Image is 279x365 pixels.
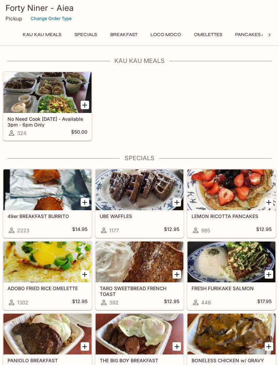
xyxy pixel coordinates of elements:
[81,342,89,351] button: Add PANIOLO BREAKFAST
[17,130,27,136] span: 324
[265,270,273,279] button: Add FRESH FURIKAKE SALMON
[265,198,273,206] button: Add LEMON RICOTTA PANCAKES
[173,198,181,206] button: Add UBE WAFFLES
[257,298,272,306] h5: $17.95
[72,226,87,234] h5: $14.95
[192,358,272,363] h5: BONELESS CHICKEN w/ GRAVY
[96,314,184,354] div: THE BIG BOY BREAKFAST
[201,227,210,234] span: 985
[95,169,184,238] a: UBE WAFFLES1177$12.95
[7,213,87,219] h5: 49er BREAKFAST BURRITO
[3,72,92,113] div: No Need Cook Today - Available 3pm - 6pm Only
[81,198,89,206] button: Add 49er BREAKFAST BURRITO
[109,299,118,306] span: 392
[100,358,180,363] h5: THE BIG BOY BREAKFAST
[3,242,92,282] div: ADOBO FRIED RICE OMELETTE
[187,169,276,238] a: LEMON RICOTTA PANCAKES985$12.95
[164,298,179,306] h5: $12.95
[72,298,87,306] h5: $12.95
[81,270,89,279] button: Add ADOBO FRIED RICE OMELETTE
[5,3,274,13] h3: Forty Niner - Aiea
[106,30,141,39] button: Breakfast
[256,226,272,234] h5: $12.95
[3,72,92,140] a: No Need Cook [DATE] - Available 3pm - 6pm Only324$50.00
[187,169,276,210] div: LEMON RICOTTA PANCAKES
[17,227,29,234] span: 2223
[71,129,87,137] h5: $50.00
[201,299,211,306] span: 446
[3,314,92,354] div: PANIOLO BREAKFAST
[19,30,65,39] button: Kau Kau Meals
[7,285,87,291] h5: ADOBO FRIED RICE OMELETTE
[190,30,226,39] button: Omelettes
[109,227,119,234] span: 1177
[100,213,180,219] h5: UBE WAFFLES
[3,57,276,65] h4: Kau Kau Meals
[187,241,276,310] a: FRESH FURIKAKE SALMON446$17.95
[173,342,181,351] button: Add THE BIG BOY BREAKFAST
[192,213,272,219] h5: LEMON RICOTTA PANCAKES
[265,342,273,351] button: Add BONELESS CHICKEN w/ GRAVY
[7,116,87,127] h5: No Need Cook [DATE] - Available 3pm - 6pm Only
[81,101,89,109] button: Add No Need Cook Today - Available 3pm - 6pm Only
[187,242,276,282] div: FRESH FURIKAKE SALMON
[28,13,75,24] button: Change Order Type
[95,241,184,310] a: TARO SWEETBREAD FRENCH TOAST392$12.95
[187,314,276,354] div: BONELESS CHICKEN w/ GRAVY
[164,226,179,234] h5: $12.95
[96,169,184,210] div: UBE WAFFLES
[7,358,87,363] h5: PANIOLO BREAKFAST
[5,15,22,22] p: Pickup
[3,169,92,210] div: 49er BREAKFAST BURRITO
[3,154,276,162] h4: Specials
[17,299,28,306] span: 1302
[100,285,180,297] h5: TARO SWEETBREAD FRENCH TOAST
[96,242,184,282] div: TARO SWEETBREAD FRENCH TOAST
[3,169,92,238] a: 49er BREAKFAST BURRITO2223$14.95
[173,270,181,279] button: Add TARO SWEETBREAD FRENCH TOAST
[3,241,92,310] a: ADOBO FRIED RICE OMELETTE1302$12.95
[147,30,185,39] button: Loco Moco
[70,30,101,39] button: Specials
[192,285,272,291] h5: FRESH FURIKAKE SALMON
